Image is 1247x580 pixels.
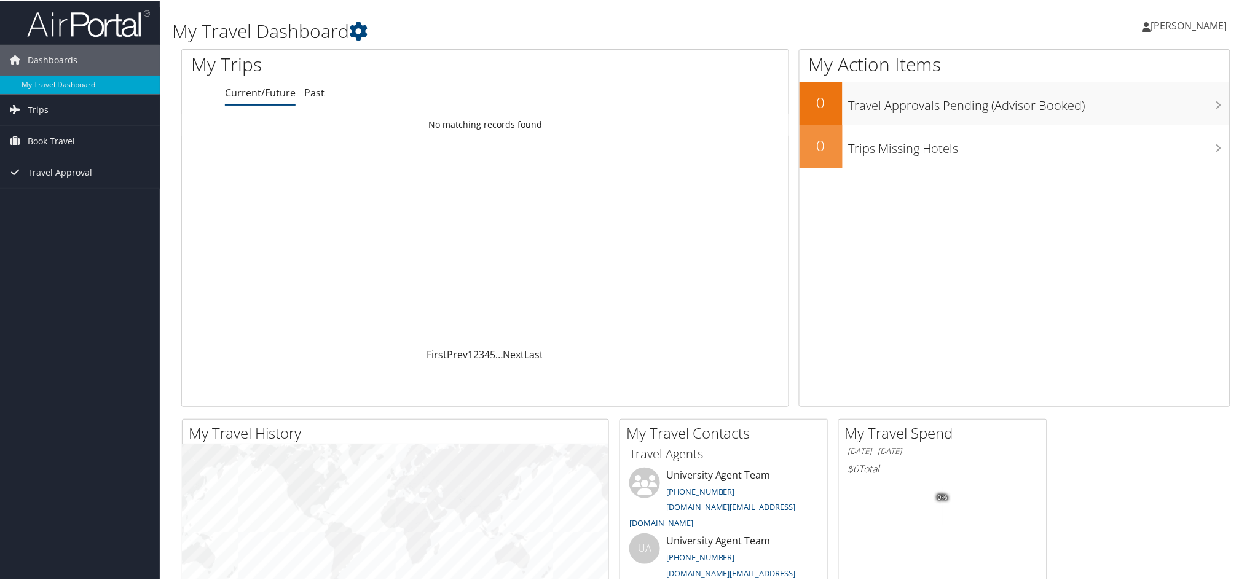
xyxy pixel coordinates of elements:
a: [PHONE_NUMBER] [666,551,735,562]
h6: Total [848,461,1037,474]
a: 4 [485,347,490,360]
h1: My Travel Dashboard [172,17,884,43]
a: [PERSON_NAME] [1143,6,1240,43]
tspan: 0% [938,493,948,500]
a: [DOMAIN_NAME][EMAIL_ADDRESS][DOMAIN_NAME] [629,500,796,527]
img: airportal-logo.png [27,8,150,37]
a: First [427,347,447,360]
a: 5 [490,347,496,360]
h2: My Travel Contacts [626,421,828,442]
a: Current/Future [225,85,296,98]
a: Last [525,347,544,360]
td: No matching records found [182,112,789,135]
span: $0 [848,461,859,474]
h3: Travel Agents [629,444,819,461]
li: University Agent Team [623,466,825,532]
a: Prev [447,347,468,360]
a: 2 [474,347,479,360]
a: 1 [468,347,474,360]
h3: Trips Missing Hotels [849,133,1230,156]
a: 0Travel Approvals Pending (Advisor Booked) [800,81,1230,124]
span: Travel Approval [28,156,92,187]
h2: My Travel Spend [845,421,1047,442]
span: Trips [28,93,49,124]
a: [PHONE_NUMBER] [666,485,735,496]
a: 0Trips Missing Hotels [800,124,1230,167]
h2: 0 [800,134,843,155]
span: [PERSON_NAME] [1151,18,1227,31]
a: Past [304,85,325,98]
span: … [496,347,503,360]
h1: My Trips [191,50,527,76]
span: Book Travel [28,125,75,155]
h1: My Action Items [800,50,1230,76]
a: 3 [479,347,485,360]
h2: My Travel History [189,421,608,442]
h3: Travel Approvals Pending (Advisor Booked) [849,90,1230,113]
h6: [DATE] - [DATE] [848,444,1037,456]
h2: 0 [800,91,843,112]
span: Dashboards [28,44,77,74]
div: UA [629,532,660,563]
a: Next [503,347,525,360]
